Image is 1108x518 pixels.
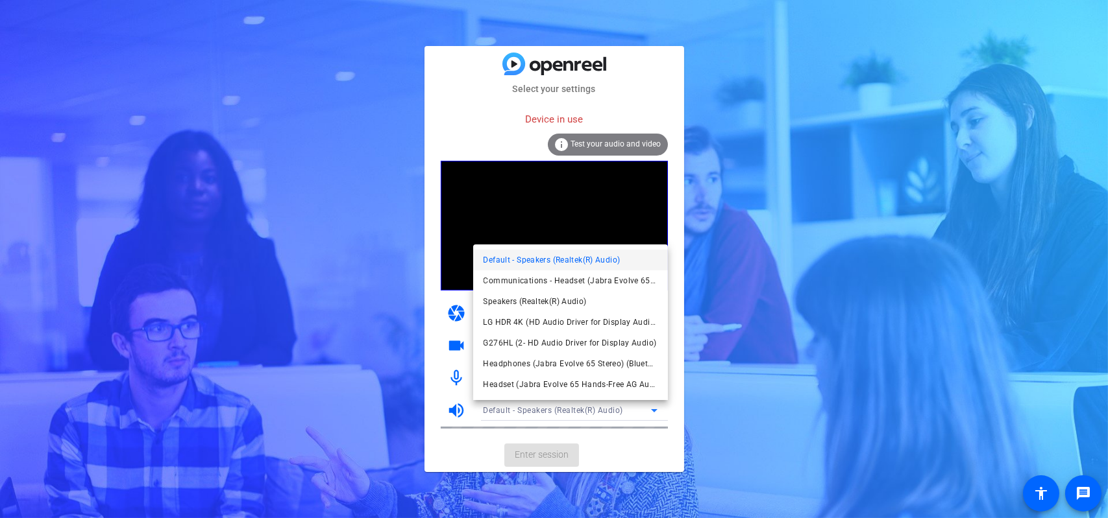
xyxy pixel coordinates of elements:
span: Headset (Jabra Evolve 65 Hands-Free AG Audio) (Bluetooth) [484,377,658,392]
span: Headphones (Jabra Evolve 65 Stereo) (Bluetooth) [484,356,658,371]
span: Default - Speakers (Realtek(R) Audio) [484,252,621,268]
span: LG HDR 4K (HD Audio Driver for Display Audio) [484,314,658,330]
span: G276HL (2- HD Audio Driver for Display Audio) [484,335,657,351]
span: Speakers (Realtek(R) Audio) [484,294,587,309]
span: Communications - Headset (Jabra Evolve 65 Hands-Free AG Audio) (Bluetooth) [484,273,658,288]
